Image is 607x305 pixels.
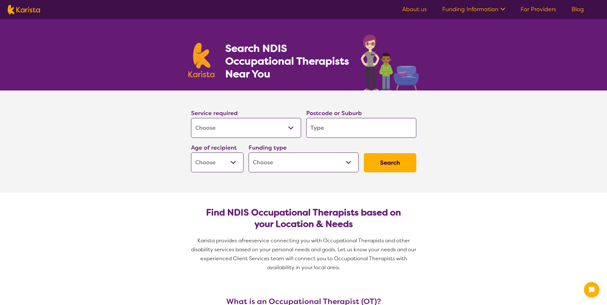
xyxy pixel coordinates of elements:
input: Type [306,118,416,138]
img: Karista logo [8,5,40,14]
label: Funding type [249,144,287,152]
h1: Search NDIS Occupational Therapists Near You [225,42,350,80]
a: For Providers [521,5,556,13]
img: Karista logo [188,43,215,77]
button: Search [364,153,416,172]
a: Funding Information [442,5,505,13]
span: service connecting you with Occupational Therapists and other disability services based on your p... [191,237,418,271]
label: Postcode or Suburb [306,109,362,117]
a: Blog [571,5,584,13]
label: Age of recipient [191,144,237,152]
h2: Find NDIS Occupational Therapists based on your Location & Needs [196,207,411,230]
span: Karista provides a [197,237,242,244]
img: occupational-therapy [361,35,419,90]
a: About us [402,5,427,13]
label: Service required [191,109,238,117]
span: free [242,237,252,244]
